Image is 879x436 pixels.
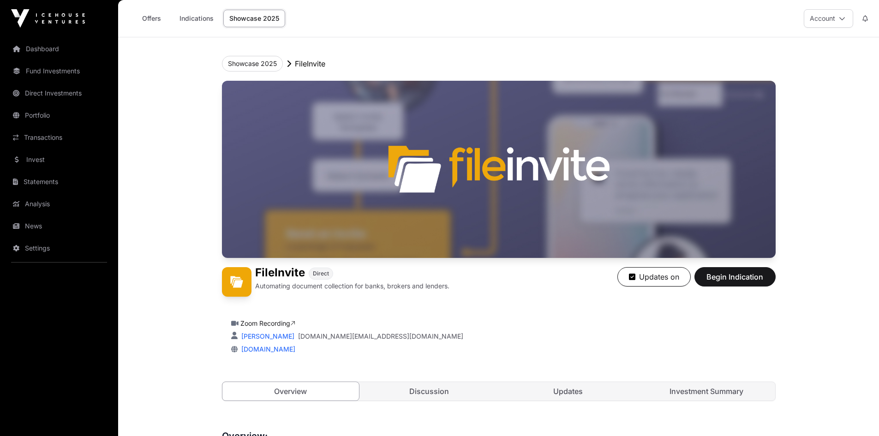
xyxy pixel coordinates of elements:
[11,9,85,28] img: Icehouse Ventures Logo
[222,81,776,258] img: FileInvite
[313,270,329,277] span: Direct
[239,332,294,340] a: [PERSON_NAME]
[173,10,220,27] a: Indications
[500,382,637,400] a: Updates
[7,127,111,148] a: Transactions
[694,267,776,287] button: Begin Indication
[7,105,111,125] a: Portfolio
[223,10,285,27] a: Showcase 2025
[222,382,775,400] nav: Tabs
[238,345,295,353] a: [DOMAIN_NAME]
[240,319,295,327] a: Zoom Recording
[298,332,463,341] a: [DOMAIN_NAME][EMAIL_ADDRESS][DOMAIN_NAME]
[7,39,111,59] a: Dashboard
[638,382,775,400] a: Investment Summary
[694,276,776,286] a: Begin Indication
[133,10,170,27] a: Offers
[833,392,879,436] iframe: Chat Widget
[617,267,691,287] button: Updates on
[7,238,111,258] a: Settings
[7,172,111,192] a: Statements
[7,61,111,81] a: Fund Investments
[7,83,111,103] a: Direct Investments
[255,267,305,280] h1: FileInvite
[706,271,764,282] span: Begin Indication
[7,194,111,214] a: Analysis
[7,149,111,170] a: Invest
[222,382,360,401] a: Overview
[7,216,111,236] a: News
[295,58,325,69] p: FileInvite
[255,281,449,291] p: Automating document collection for banks, brokers and lenders.
[222,56,283,72] button: Showcase 2025
[361,382,498,400] a: Discussion
[804,9,853,28] button: Account
[222,267,251,297] img: FileInvite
